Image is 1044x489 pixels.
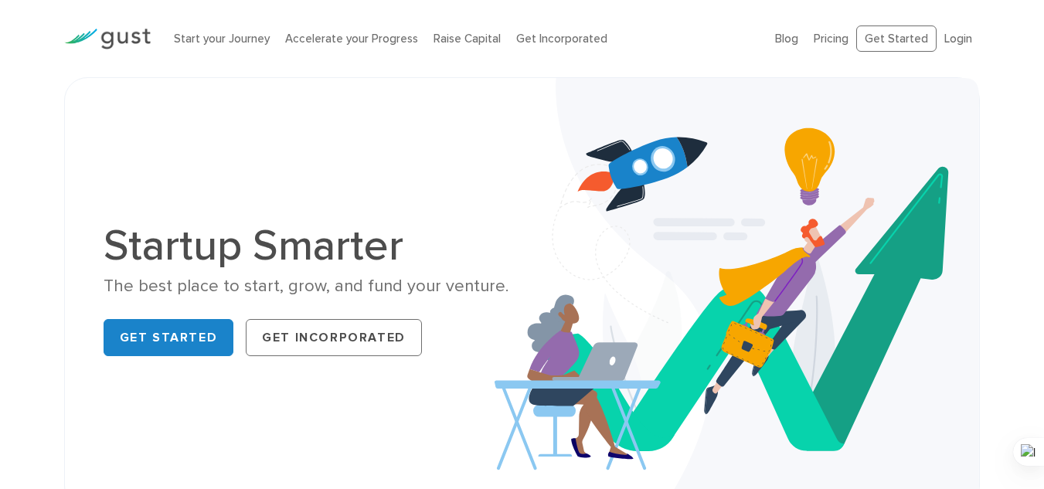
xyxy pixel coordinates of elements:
[944,32,972,46] a: Login
[856,25,937,53] a: Get Started
[775,32,798,46] a: Blog
[516,32,607,46] a: Get Incorporated
[174,32,270,46] a: Start your Journey
[104,224,511,267] h1: Startup Smarter
[104,275,511,297] div: The best place to start, grow, and fund your venture.
[285,32,418,46] a: Accelerate your Progress
[434,32,501,46] a: Raise Capital
[64,29,151,49] img: Gust Logo
[104,319,234,356] a: Get Started
[246,319,422,356] a: Get Incorporated
[814,32,848,46] a: Pricing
